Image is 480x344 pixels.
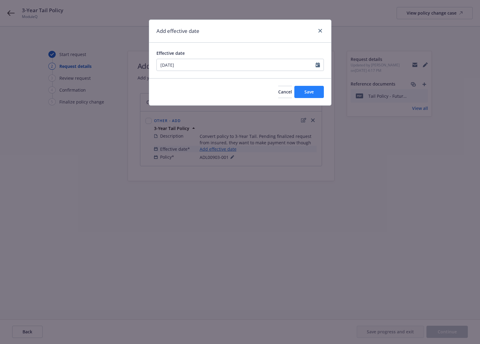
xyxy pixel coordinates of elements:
span: Effective date [156,50,185,56]
button: Save [294,86,324,98]
button: Cancel [278,86,292,98]
svg: Calendar [316,62,320,67]
h1: Add effective date [156,27,199,35]
a: close [317,27,324,34]
span: Save [304,89,314,95]
span: Cancel [278,89,292,95]
input: MM/DD/YYYY [157,59,316,71]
